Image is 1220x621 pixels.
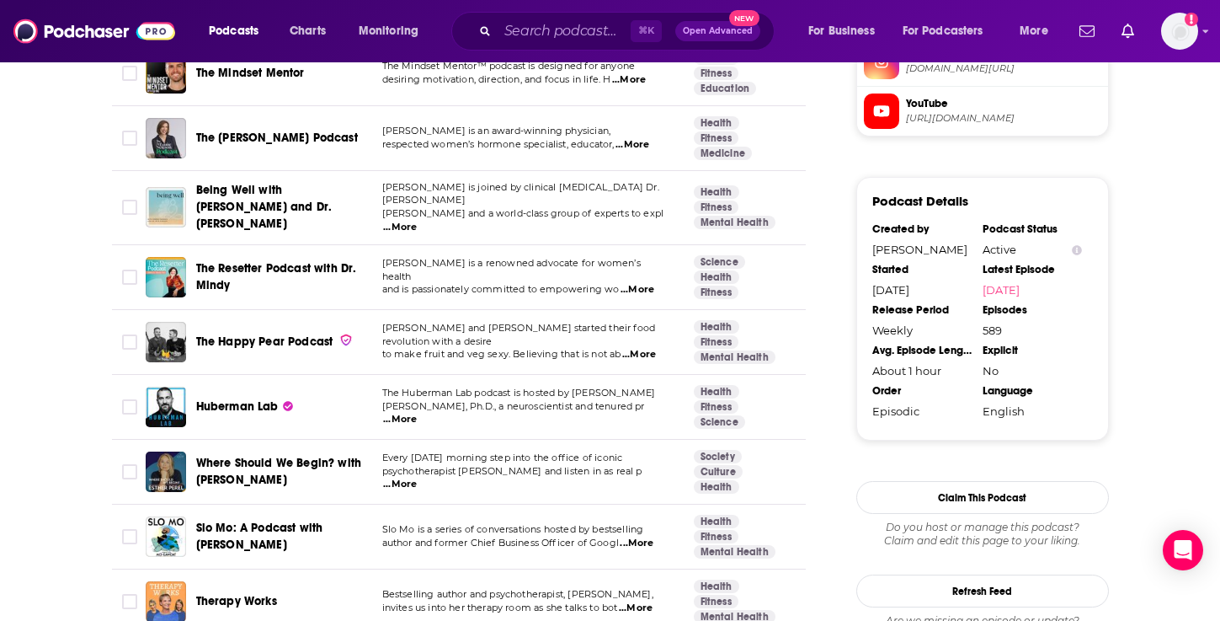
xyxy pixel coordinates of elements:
[467,12,791,51] div: Search podcasts, credits, & more...
[694,415,745,429] a: Science
[146,322,186,362] a: The Happy Pear Podcast
[620,537,653,550] span: ...More
[683,27,753,35] span: Open Advanced
[382,602,618,613] span: invites us into her therapy room as she talks to bot
[382,387,656,399] span: The Huberman Lab podcast is hosted by [PERSON_NAME]
[146,452,186,492] img: Where Should We Begin? with Esther Perel
[13,15,175,47] img: Podchaser - Follow, Share and Rate Podcasts
[383,413,417,426] span: ...More
[872,303,972,317] div: Release Period
[796,18,896,45] button: open menu
[983,303,1082,317] div: Episodes
[1161,13,1198,50] img: User Profile
[146,53,186,94] a: The Mindset Mentor
[694,131,738,145] a: Fitness
[622,348,656,361] span: ...More
[383,478,417,491] span: ...More
[122,131,137,146] span: Toggle select row
[196,520,363,554] a: Slo Mo: A Podcast with [PERSON_NAME]
[146,257,186,297] img: The Resetter Podcast with Dr. Mindy
[694,335,738,349] a: Fitness
[382,60,636,72] span: The Mindset Mentor™ podcast is designed for anyone
[729,10,759,26] span: New
[694,255,745,269] a: Science
[872,283,972,297] div: [DATE]
[1073,17,1101,46] a: Show notifications dropdown
[694,286,738,299] a: Fitness
[382,348,621,360] span: to make fruit and veg sexy. Believing that is not ab
[856,521,1109,534] span: Do you host or manage this podcast?
[1115,17,1141,46] a: Show notifications dropdown
[347,18,440,45] button: open menu
[146,387,186,427] a: Huberman Lab
[983,344,1082,357] div: Explicit
[382,537,619,549] span: author and former Chief Business Officer of Googl
[196,183,333,231] span: Being Well with [PERSON_NAME] and Dr. [PERSON_NAME]
[983,384,1082,398] div: Language
[1161,13,1198,50] span: Logged in as alignPR
[122,335,137,350] span: Toggle select row
[1185,13,1198,26] svg: Add a profile image
[872,263,972,276] div: Started
[382,257,641,282] span: [PERSON_NAME] is a renowned advocate for women’s health
[983,283,1082,297] a: [DATE]
[196,399,279,414] span: Huberman Lab
[122,66,137,81] span: Toggle select row
[196,65,305,82] a: The Mindset Mentor
[983,404,1082,418] div: English
[196,399,293,415] a: Huberman Lab
[864,94,1101,129] a: YouTube[URL][DOMAIN_NAME]
[872,364,972,377] div: About 1 hour
[983,243,1082,256] div: Active
[872,222,972,236] div: Created by
[1163,530,1203,570] div: Open Intercom Messenger
[383,221,417,234] span: ...More
[872,344,972,357] div: Avg. Episode Length
[146,118,186,158] a: The Dr Louise Newson Podcast
[382,207,664,219] span: [PERSON_NAME] and a world-class group of experts to expl
[906,112,1101,125] span: https://www.youtube.com/@DrChatterjeeRangan
[196,334,354,351] a: The Happy Pear Podcast
[1020,19,1048,43] span: More
[146,187,186,228] img: Being Well with Forrest Hanson and Dr. Rick Hanson
[196,335,333,349] span: The Happy Pear Podcast
[359,19,418,43] span: Monitoring
[279,18,336,45] a: Charts
[694,320,739,334] a: Health
[631,20,662,42] span: ⌘ K
[382,73,611,85] span: desiring motivation, direction, and focus in life. H
[694,515,739,528] a: Health
[983,324,1082,337] div: 589
[196,66,305,80] span: The Mindset Mentor
[619,602,653,615] span: ...More
[856,481,1109,514] button: Claim This Podcast
[694,147,752,160] a: Medicine
[196,260,363,294] a: The Resetter Podcast with Dr. Mindy
[1161,13,1198,50] button: Show profile menu
[196,131,358,145] span: The [PERSON_NAME] Podcast
[196,261,357,292] span: The Resetter Podcast with Dr. Mindy
[122,270,137,285] span: Toggle select row
[872,404,972,418] div: Episodic
[382,588,653,600] span: Bestselling author and psychotherapist, [PERSON_NAME],
[856,575,1109,608] button: Refresh Feed
[196,593,277,610] a: Therapy Works
[122,200,137,215] span: Toggle select row
[196,130,358,147] a: The [PERSON_NAME] Podcast
[146,517,186,557] img: Slo Mo: A Podcast with Mo Gawdat
[196,456,362,487] span: Where Should We Begin? with [PERSON_NAME]
[196,594,277,608] span: Therapy Works
[694,201,738,214] a: Fitness
[983,222,1082,236] div: Podcast Status
[694,385,739,399] a: Health
[382,465,642,477] span: psychotherapist [PERSON_NAME] and listen in as real p
[694,82,757,95] a: Education
[196,455,363,489] a: Where Should We Begin? with [PERSON_NAME]
[694,400,738,414] a: Fitness
[872,384,972,398] div: Order
[122,464,137,479] span: Toggle select row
